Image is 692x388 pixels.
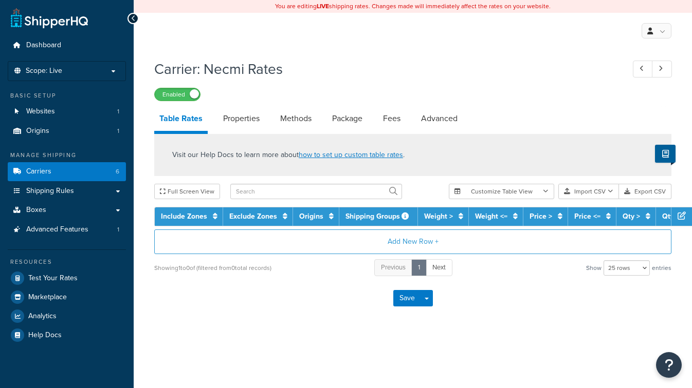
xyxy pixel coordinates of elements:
[172,149,405,161] p: Visit our Help Docs to learn more about .
[574,211,600,222] a: Price <=
[8,36,126,55] a: Dashboard
[381,262,406,272] span: Previous
[117,127,119,135] span: 1
[26,167,51,176] span: Carriers
[8,151,126,160] div: Manage Shipping
[8,258,126,266] div: Resources
[424,211,453,222] a: Weight >
[117,107,119,116] span: 1
[26,107,55,116] span: Websites
[426,259,452,276] a: Next
[339,207,418,226] th: Shipping Groups
[26,225,88,234] span: Advanced Features
[8,162,126,181] a: Carriers6
[154,59,614,79] h1: Carrier: Necmi Rates
[26,187,74,196] span: Shipping Rules
[26,41,61,50] span: Dashboard
[393,290,421,306] button: Save
[275,106,317,131] a: Methods
[475,211,507,222] a: Weight <=
[449,184,554,199] button: Customize Table View
[299,149,403,160] a: how to set up custom table rates
[378,106,406,131] a: Fees
[8,220,126,239] li: Advanced Features
[586,261,602,275] span: Show
[8,326,126,344] a: Help Docs
[154,184,220,199] button: Full Screen View
[8,201,126,220] a: Boxes
[633,61,653,77] a: Previous Record
[28,274,78,283] span: Test Your Rates
[8,122,126,141] li: Origins
[155,88,200,101] label: Enabled
[154,106,208,134] a: Table Rates
[26,67,62,75] span: Scope: Live
[8,288,126,306] a: Marketplace
[8,102,126,121] li: Websites
[116,167,119,176] span: 6
[411,259,427,276] a: 1
[218,106,265,131] a: Properties
[317,2,329,11] b: LIVE
[623,211,640,222] a: Qty >
[229,211,277,222] a: Exclude Zones
[28,293,67,302] span: Marketplace
[8,122,126,141] a: Origins1
[299,211,323,222] a: Origins
[374,259,412,276] a: Previous
[652,61,672,77] a: Next Record
[8,91,126,100] div: Basic Setup
[26,127,49,135] span: Origins
[8,182,126,201] a: Shipping Rules
[28,312,57,321] span: Analytics
[230,184,402,199] input: Search
[656,352,682,378] button: Open Resource Center
[8,102,126,121] a: Websites1
[8,162,126,181] li: Carriers
[8,307,126,325] a: Analytics
[154,261,271,275] div: Showing 1 to 0 of (filtered from 0 total records)
[327,106,368,131] a: Package
[558,184,619,199] button: Import CSV
[416,106,463,131] a: Advanced
[530,211,552,222] a: Price >
[154,229,671,254] button: Add New Row +
[662,211,683,222] a: Qty <=
[26,206,46,215] span: Boxes
[28,331,62,340] span: Help Docs
[619,184,671,199] button: Export CSV
[8,220,126,239] a: Advanced Features1
[161,211,207,222] a: Include Zones
[652,261,671,275] span: entries
[655,145,676,163] button: Show Help Docs
[8,269,126,287] a: Test Your Rates
[432,262,446,272] span: Next
[117,225,119,234] span: 1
